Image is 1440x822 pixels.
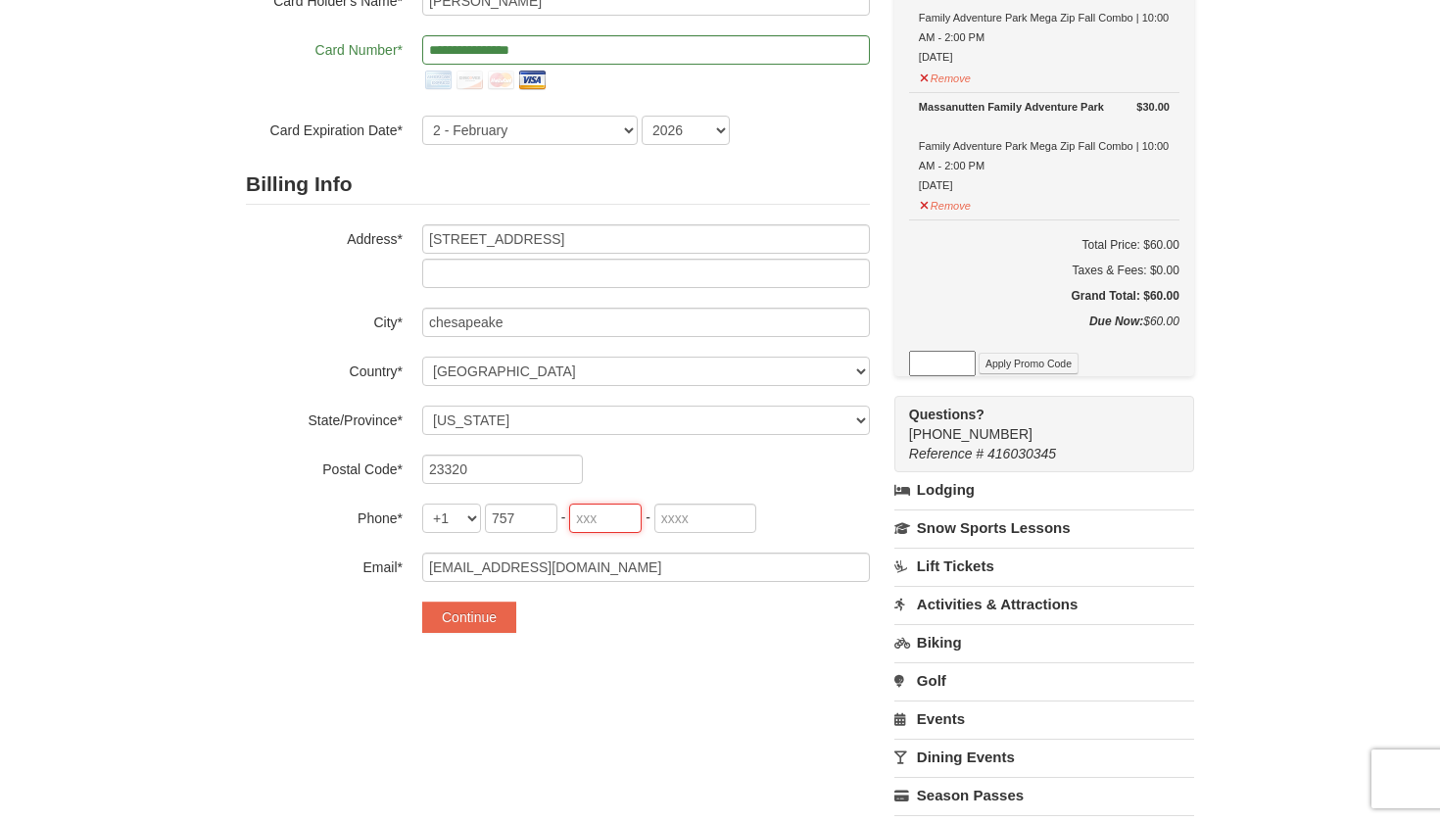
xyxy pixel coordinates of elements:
span: [PHONE_NUMBER] [909,405,1159,442]
a: Events [894,701,1194,737]
span: Reference # [909,446,984,461]
img: discover.png [454,65,485,96]
h2: Billing Info [246,165,870,205]
div: Family Adventure Park Mega Zip Fall Combo | 10:00 AM - 2:00 PM [DATE] [919,97,1170,195]
span: 416030345 [987,446,1056,461]
label: Country* [246,357,403,381]
input: xxx [569,504,642,533]
a: Biking [894,624,1194,660]
span: - [646,509,650,525]
div: Taxes & Fees: $0.00 [909,261,1179,280]
a: Lodging [894,472,1194,508]
label: Postal Code* [246,455,403,479]
button: Remove [919,191,972,216]
input: Email [422,553,870,582]
div: Massanutten Family Adventure Park [919,97,1170,117]
input: City [422,308,870,337]
img: visa.png [516,65,548,96]
label: Address* [246,224,403,249]
a: Activities & Attractions [894,586,1194,622]
input: Postal Code [422,455,583,484]
input: xxxx [654,504,756,533]
strong: $30.00 [1136,97,1170,117]
strong: Due Now: [1089,314,1143,328]
label: Phone* [246,504,403,528]
input: xxx [485,504,557,533]
button: Continue [422,602,516,633]
h5: Grand Total: $60.00 [909,286,1179,306]
a: Season Passes [894,777,1194,813]
button: Remove [919,64,972,88]
label: State/Province* [246,406,403,430]
div: $60.00 [909,312,1179,351]
label: Card Number* [246,35,403,60]
h6: Total Price: $60.00 [909,235,1179,255]
label: Email* [246,553,403,577]
a: Dining Events [894,739,1194,775]
a: Golf [894,662,1194,699]
a: Lift Tickets [894,548,1194,584]
img: mastercard.png [485,65,516,96]
strong: Questions? [909,407,984,422]
button: Apply Promo Code [979,353,1079,374]
img: amex.png [422,65,454,96]
input: Billing Info [422,224,870,254]
label: Card Expiration Date* [246,116,403,140]
a: Snow Sports Lessons [894,509,1194,546]
label: City* [246,308,403,332]
span: - [561,509,566,525]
